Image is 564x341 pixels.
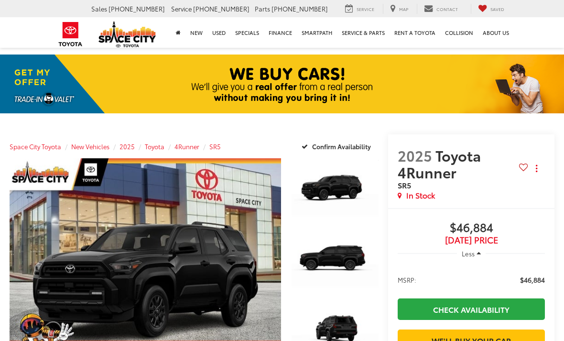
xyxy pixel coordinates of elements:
[230,17,264,48] a: Specials
[383,4,415,14] a: Map
[390,17,440,48] a: Rent a Toyota
[399,6,408,12] span: Map
[338,4,381,14] a: Service
[536,165,537,172] span: dropdown dots
[312,142,371,151] span: Confirm Availability
[271,4,328,13] span: [PHONE_NUMBER]
[171,17,185,48] a: Home
[193,4,249,13] span: [PHONE_NUMBER]
[297,17,337,48] a: SmartPath
[490,6,504,12] span: Saved
[209,142,221,151] a: SR5
[53,19,88,50] img: Toyota
[108,4,165,13] span: [PHONE_NUMBER]
[440,17,478,48] a: Collision
[417,4,465,14] a: Contact
[478,17,514,48] a: About Us
[398,221,545,235] span: $46,884
[406,190,435,201] span: In Stock
[357,6,374,12] span: Service
[119,142,135,151] a: 2025
[471,4,511,14] a: My Saved Vehicles
[292,158,379,224] a: Expand Photo 1
[264,17,297,48] a: Finance
[255,4,270,13] span: Parts
[436,6,458,12] span: Contact
[91,4,107,13] span: Sales
[207,17,230,48] a: Used
[520,275,545,285] span: $46,884
[145,142,164,151] a: Toyota
[398,235,545,245] span: [DATE] Price
[462,249,475,258] span: Less
[10,142,61,151] a: Space City Toyota
[337,17,390,48] a: Service & Parts
[71,142,109,151] a: New Vehicles
[528,160,545,177] button: Actions
[398,179,411,190] span: SR5
[292,229,379,295] a: Expand Photo 2
[174,142,199,151] a: 4Runner
[398,145,432,165] span: 2025
[398,275,416,285] span: MSRP:
[291,228,380,295] img: 2025 Toyota 4Runner SR5
[457,245,486,262] button: Less
[398,145,481,182] span: Toyota 4Runner
[171,4,192,13] span: Service
[98,21,156,47] img: Space City Toyota
[398,298,545,320] a: Check Availability
[296,138,379,154] button: Confirm Availability
[185,17,207,48] a: New
[291,158,380,225] img: 2025 Toyota 4Runner SR5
